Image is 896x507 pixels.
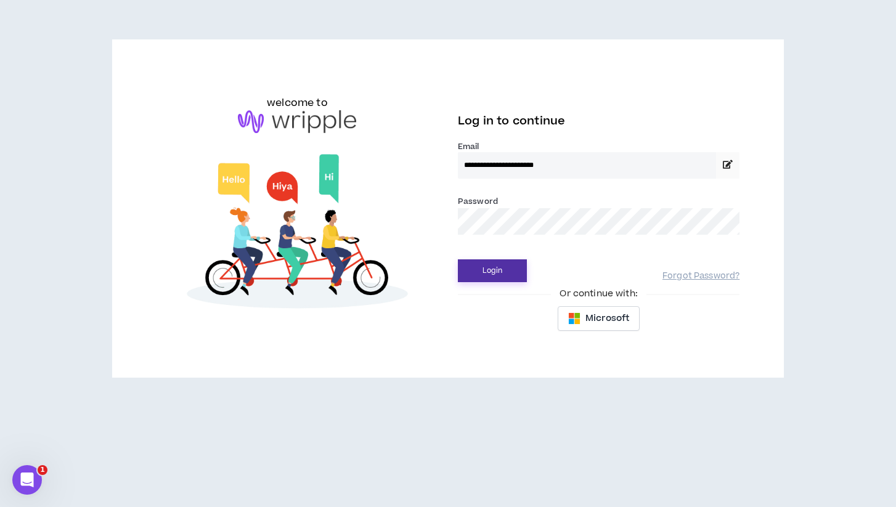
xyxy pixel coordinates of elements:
[458,113,565,129] span: Log in to continue
[267,95,328,110] h6: welcome to
[585,312,629,325] span: Microsoft
[558,306,640,331] button: Microsoft
[458,259,527,282] button: Login
[551,287,646,301] span: Or continue with:
[238,110,356,134] img: logo-brand.png
[12,465,42,495] iframe: Intercom live chat
[458,141,739,152] label: Email
[38,465,47,475] span: 1
[458,196,498,207] label: Password
[157,145,438,322] img: Welcome to Wripple
[662,270,739,282] a: Forgot Password?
